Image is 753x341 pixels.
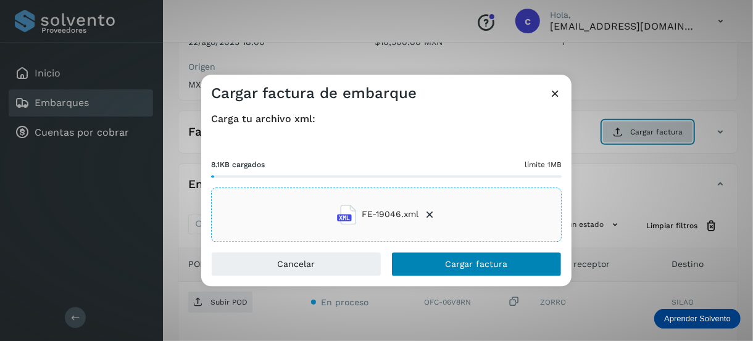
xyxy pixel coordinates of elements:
[664,314,731,324] p: Aprender Solvento
[211,84,417,102] h3: Cargar factura de embarque
[362,208,418,221] span: FE-19046.xml
[211,252,381,276] button: Cancelar
[391,252,562,276] button: Cargar factura
[446,260,508,268] span: Cargar factura
[211,113,562,125] h4: Carga tu archivo xml:
[654,309,741,329] div: Aprender Solvento
[525,159,562,170] span: límite 1MB
[211,159,265,170] span: 8.1KB cargados
[278,260,315,268] span: Cancelar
